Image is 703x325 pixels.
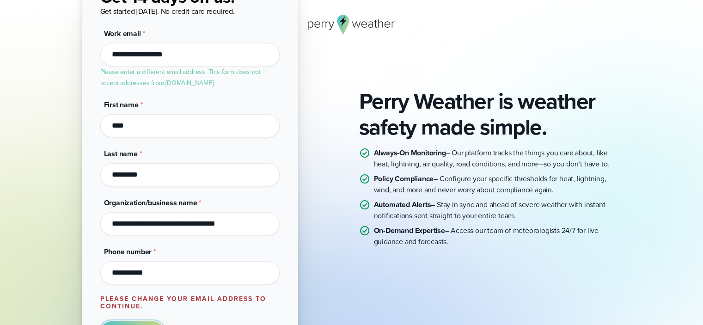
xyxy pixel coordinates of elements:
[100,67,261,88] label: Please enter a different email address. This form does not accept addresses from [DOMAIN_NAME].
[359,88,622,140] h2: Perry Weather is weather safety made simple.
[100,6,235,17] span: Get started [DATE]. No credit card required.
[374,199,431,210] strong: Automated Alerts
[104,148,138,159] span: Last name
[374,199,622,221] p: – Stay in sync and ahead of severe weather with instant notifications sent straight to your entir...
[104,99,139,110] span: First name
[374,173,434,184] strong: Policy Compliance
[100,294,266,311] label: Please change your email address to continue.
[104,197,197,208] span: Organization/business name
[104,246,152,257] span: Phone number
[374,147,446,158] strong: Always-On Monitoring
[374,147,622,170] p: – Our platform tracks the things you care about, like heat, lightning, air quality, road conditio...
[374,225,622,247] p: – Access our team of meteorologists 24/7 for live guidance and forecasts.
[374,225,445,236] strong: On-Demand Expertise
[374,173,622,196] p: – Configure your specific thresholds for heat, lightning, wind, and more and never worry about co...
